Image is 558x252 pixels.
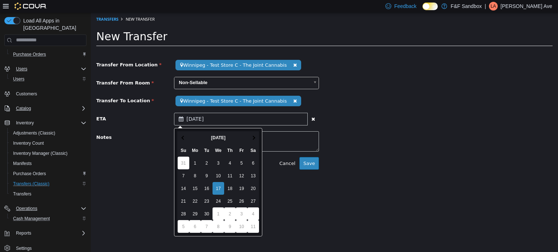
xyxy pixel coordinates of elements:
button: Reports [13,229,34,237]
button: Inventory [13,119,37,127]
img: Cova [15,3,47,10]
td: 16 [110,169,122,182]
p: [PERSON_NAME] Ave [501,2,552,11]
span: Dark Mode [422,10,423,11]
span: Inventory [16,120,34,126]
a: Transfers (Classic) [10,179,52,188]
td: 28 [87,195,98,207]
span: Inventory [13,119,86,127]
span: Transfer From Room [5,67,63,73]
span: Inventory Count [10,139,86,148]
td: 22 [98,182,110,195]
button: Transfers (Classic) [7,179,89,189]
span: Cash Management [13,216,50,222]
span: Transfers [13,191,31,197]
td: 2 [133,195,145,207]
td: 6 [157,144,168,157]
input: Dark Mode [422,3,438,10]
span: Cash Management [10,214,86,223]
a: Inventory Count [10,139,47,148]
td: 21 [87,182,98,195]
td: 10 [145,207,157,220]
span: Customers [16,91,37,97]
span: Purchase Orders [13,51,46,57]
td: 24 [122,182,133,195]
td: 3 [122,144,133,157]
span: Settings [16,245,32,251]
span: Purchase Orders [13,171,46,177]
td: 27 [157,182,168,195]
td: 3 [145,195,157,207]
span: Adjustments (Classic) [10,129,86,137]
td: 7 [87,157,98,169]
span: Non-Sellable [84,65,218,76]
button: Catalog [1,103,89,113]
td: 6 [98,207,110,220]
div: Leila Ave [489,2,498,11]
span: [DATE] [96,103,113,109]
th: Th [133,131,145,144]
button: Customers [1,88,89,99]
td: 29 [98,195,110,207]
span: Transfers (Classic) [10,179,86,188]
td: 8 [122,207,133,220]
button: Users [7,74,89,84]
span: Operations [13,204,86,213]
td: 1 [98,144,110,157]
span: Transfer To Location [5,85,63,91]
button: Operations [13,204,40,213]
a: Manifests [10,159,35,168]
span: Winnipeg - Test Store C - The Joint Cannabis [85,47,210,58]
th: Sa [157,131,168,144]
span: Reports [13,229,86,237]
a: Users [10,75,27,83]
span: Transfers (Classic) [13,181,49,187]
span: LA [491,2,496,11]
span: Transfers [10,190,86,198]
span: Purchase Orders [10,169,86,178]
td: 8 [98,157,110,169]
button: Inventory [1,118,89,128]
th: [DATE] [98,119,157,131]
button: Users [1,64,89,74]
button: Purchase Orders [7,169,89,179]
span: Adjustments (Classic) [13,130,55,136]
td: 9 [110,157,122,169]
td: 11 [157,207,168,220]
span: Inventory Manager (Classic) [10,149,86,158]
td: 1 [122,195,133,207]
button: Inventory Count [7,138,89,148]
td: 10 [122,157,133,169]
td: 23 [110,182,122,195]
span: Purchase Orders [10,50,86,59]
a: Adjustments (Classic) [10,129,58,137]
button: Inventory Manager (Classic) [7,148,89,158]
span: Users [16,66,27,72]
span: Feedback [394,3,416,10]
span: New Transfer [35,4,64,9]
td: 19 [145,169,157,182]
td: 5 [145,144,157,157]
td: 2 [110,144,122,157]
span: Notes [5,122,21,127]
p: F&F Sandbox [451,2,482,11]
button: Reports [1,228,89,238]
span: Load All Apps in [GEOGRAPHIC_DATA] [20,17,86,32]
button: Transfers [7,189,89,199]
td: 9 [133,207,145,220]
button: Cancel [185,144,209,157]
p: | [485,2,486,11]
td: 15 [98,169,110,182]
span: Winnipeg - Test Store C - The Joint Cannabis [85,83,210,94]
button: Manifests [7,158,89,169]
span: Catalog [16,106,31,111]
td: 11 [133,157,145,169]
td: 4 [133,144,145,157]
td: 12 [145,157,157,169]
td: 25 [133,182,145,195]
span: Customers [13,89,86,98]
button: Cash Management [7,214,89,224]
a: Transfers [10,190,34,198]
td: 4 [157,195,168,207]
th: We [122,131,133,144]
